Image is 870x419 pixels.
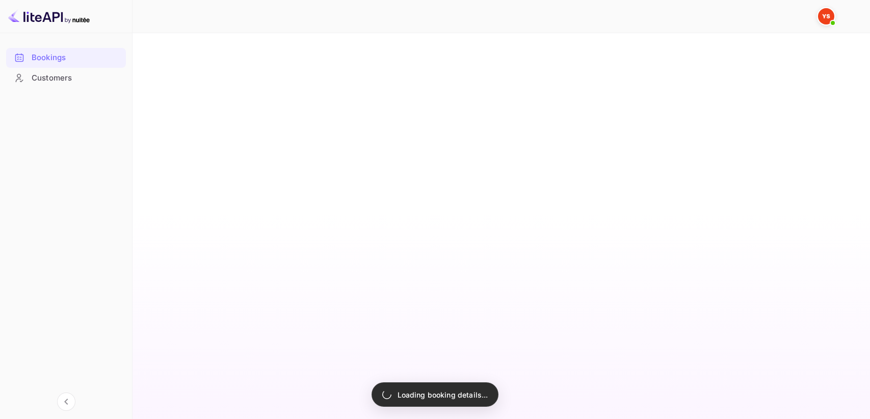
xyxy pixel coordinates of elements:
[32,52,121,64] div: Bookings
[818,8,834,24] img: Yandex Support
[6,48,126,68] div: Bookings
[398,389,488,400] p: Loading booking details...
[6,68,126,88] div: Customers
[57,392,75,411] button: Collapse navigation
[8,8,90,24] img: LiteAPI logo
[32,72,121,84] div: Customers
[6,48,126,67] a: Bookings
[6,68,126,87] a: Customers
